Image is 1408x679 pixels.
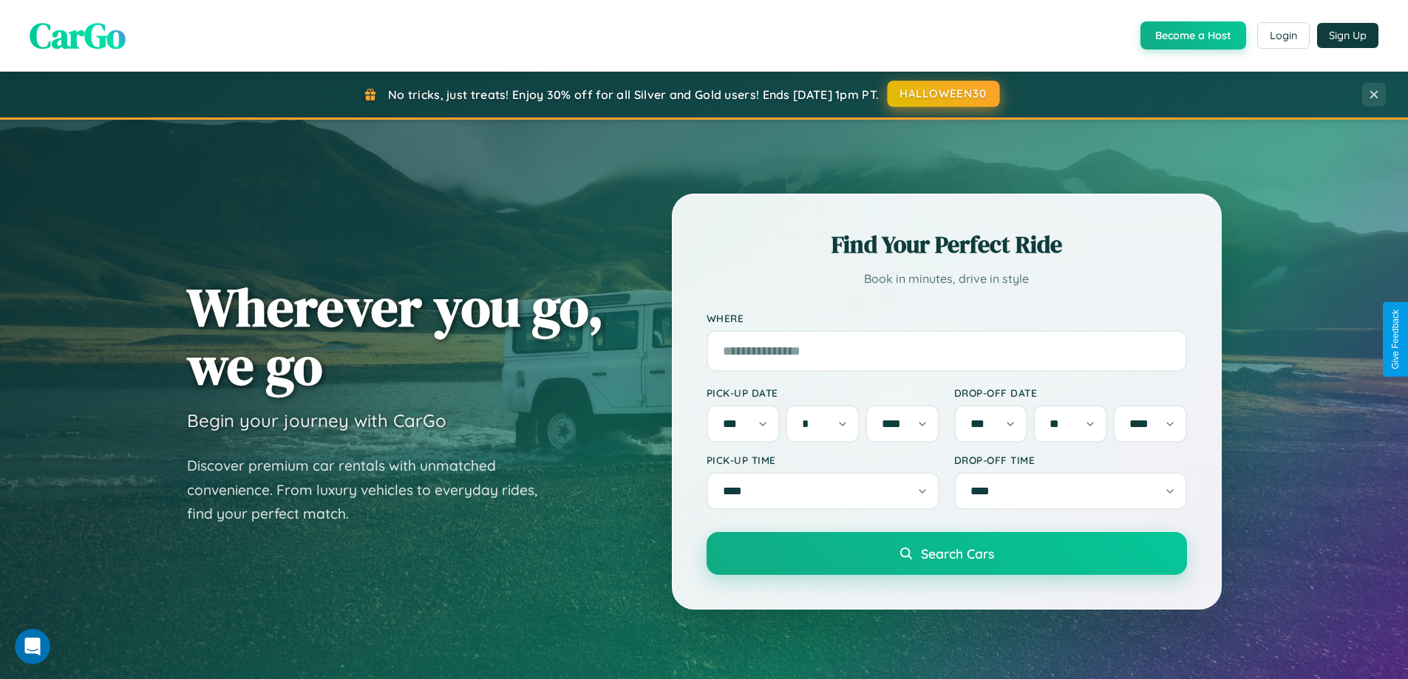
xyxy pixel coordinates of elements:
[30,11,126,60] span: CarGo
[707,312,1187,324] label: Where
[187,278,604,395] h1: Wherever you go, we go
[954,386,1187,399] label: Drop-off Date
[921,545,994,562] span: Search Cars
[707,268,1187,290] p: Book in minutes, drive in style
[707,532,1187,575] button: Search Cars
[1257,22,1310,49] button: Login
[954,454,1187,466] label: Drop-off Time
[187,409,446,431] h3: Begin your journey with CarGo
[707,454,939,466] label: Pick-up Time
[888,81,1000,107] button: HALLOWEEN30
[15,629,50,664] iframe: Intercom live chat
[187,454,557,526] p: Discover premium car rentals with unmatched convenience. From luxury vehicles to everyday rides, ...
[707,386,939,399] label: Pick-up Date
[1140,21,1246,50] button: Become a Host
[388,87,879,102] span: No tricks, just treats! Enjoy 30% off for all Silver and Gold users! Ends [DATE] 1pm PT.
[1317,23,1378,48] button: Sign Up
[707,228,1187,261] h2: Find Your Perfect Ride
[1390,310,1401,369] div: Give Feedback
